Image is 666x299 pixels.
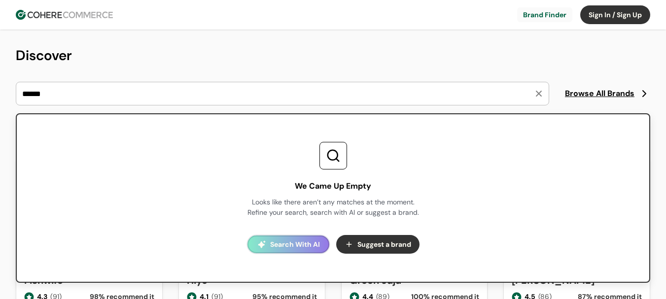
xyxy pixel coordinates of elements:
[295,180,371,192] div: We Came Up Empty
[16,46,72,65] span: Discover
[24,273,154,288] a: Fishwife
[350,273,480,288] a: Green Juju
[565,88,650,100] a: Browse All Brands
[336,235,420,254] button: Suggest a brand
[565,88,634,100] span: Browse All Brands
[187,273,317,288] a: Hiyo
[580,5,650,24] button: Sign In / Sign Up
[16,10,113,20] img: Cohere Logo
[246,197,420,218] div: Looks like there aren’t any matches at the moment. Refine your search, search with AI or suggest ...
[512,273,642,288] a: [PERSON_NAME]
[247,235,329,253] button: Search With AI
